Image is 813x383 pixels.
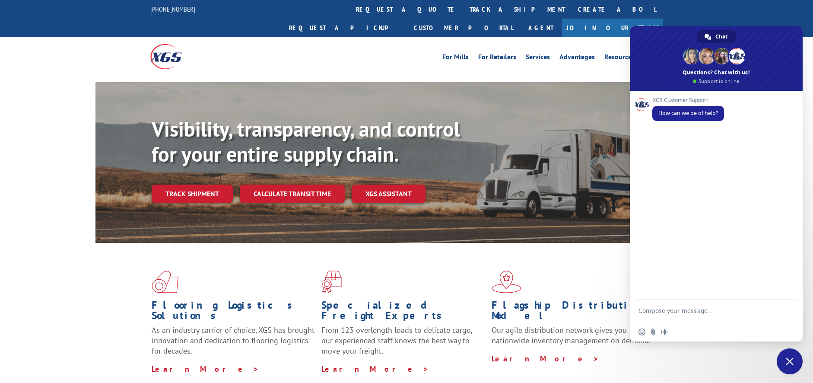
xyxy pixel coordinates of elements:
[240,185,345,203] a: Calculate transit time
[352,185,426,203] a: XGS ASSISTANT
[604,54,635,63] a: Resources
[321,271,342,293] img: xgs-icon-focused-on-flooring-red
[152,185,233,203] a: Track shipment
[638,307,775,322] textarea: Compose your message...
[492,354,599,364] a: Learn More >
[777,348,803,374] div: Close chat
[526,54,550,63] a: Services
[152,364,259,374] a: Learn More >
[321,364,429,374] a: Learn More >
[652,97,724,103] span: XGS Customer Support
[152,325,314,356] span: As an industry carrier of choice, XGS has brought innovation and dedication to flooring logistics...
[650,329,657,335] span: Send a file
[321,325,485,364] p: From 123 overlength loads to delicate cargo, our experienced staff knows the best way to move you...
[658,109,718,117] span: How can we be of help?
[152,115,460,167] b: Visibility, transparency, and control for your entire supply chain.
[478,54,516,63] a: For Retailers
[661,329,668,335] span: Audio message
[559,54,595,63] a: Advantages
[492,325,651,345] span: Our agile distribution network gives you nationwide inventory management on demand.
[321,300,485,325] h1: Specialized Freight Experts
[715,30,727,43] span: Chat
[697,30,736,43] div: Chat
[407,19,520,37] a: Customer Portal
[152,300,315,325] h1: Flooring Logistics Solutions
[150,5,195,13] a: [PHONE_NUMBER]
[283,19,407,37] a: Request a pickup
[562,19,663,37] a: Join Our Team
[152,271,178,293] img: xgs-icon-total-supply-chain-intelligence-red
[492,300,655,325] h1: Flagship Distribution Model
[520,19,562,37] a: Agent
[638,329,645,335] span: Insert an emoji
[442,54,469,63] a: For Mills
[492,271,521,293] img: xgs-icon-flagship-distribution-model-red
